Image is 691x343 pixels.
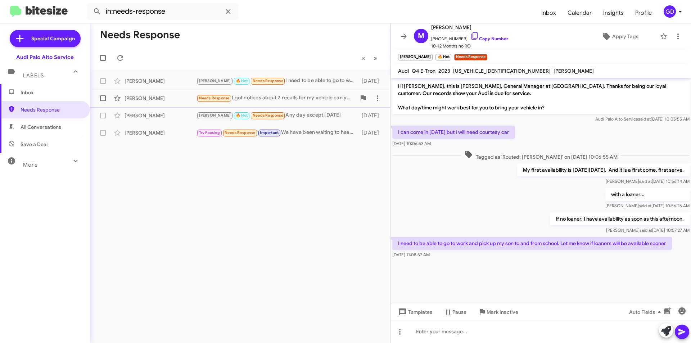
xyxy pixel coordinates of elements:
span: Pause [452,306,466,319]
span: Auto Fields [629,306,664,319]
span: 10-12 Months no RO [431,42,508,50]
div: I need to be able to go to work and pick up my son to and from school. Let me know if loaners wil... [197,77,358,85]
button: Apply Tags [583,30,656,43]
span: Needs Response [21,106,82,113]
small: Needs Response [454,54,487,60]
span: [PERSON_NAME] [DATE] 10:57:27 AM [606,227,690,233]
span: [PHONE_NUMBER] [431,32,508,42]
a: Copy Number [470,36,508,41]
span: said at [638,116,651,122]
span: Audi Palo Alto Service [DATE] 10:05:55 AM [595,116,690,122]
span: » [374,54,378,63]
span: All Conversations [21,123,61,131]
div: [PERSON_NAME] [125,77,197,85]
span: [PERSON_NAME] [199,78,231,83]
button: Auto Fields [623,306,669,319]
span: [DATE] 11:08:57 AM [392,252,430,257]
a: Insights [597,3,629,23]
span: Apply Tags [612,30,638,43]
div: [PERSON_NAME] [125,129,197,136]
div: I got notices about 2 recalls for my vehicle can you schedule those repairs? Do you have that inf... [197,94,356,102]
div: Audi Palo Alto Service [16,54,74,61]
div: GD [664,5,676,18]
div: Any day except [DATE] [197,111,358,119]
span: Save a Deal [21,141,48,148]
span: Audi [398,68,409,74]
p: My first availability is [DATE][DATE]. And it is a first come, first serve. [517,163,690,176]
span: M [418,30,424,42]
p: If no loaner, I have availability as soon as this afternoon. [550,212,690,225]
span: Important [260,130,279,135]
span: [DATE] 10:06:53 AM [392,141,431,146]
a: Inbox [536,3,562,23]
span: Needs Response [225,130,255,135]
div: [PERSON_NAME] [125,112,197,119]
div: We have been waiting to hear from you about the part. We keep being told it isn't in to do the se... [197,128,358,137]
span: « [361,54,365,63]
span: Q4 E-Tron [412,68,435,74]
a: Calendar [562,3,597,23]
div: [DATE] [358,129,385,136]
span: Mark Inactive [487,306,518,319]
button: Previous [357,51,370,66]
span: Tagged as 'Routed: [PERSON_NAME]' on [DATE] 10:06:55 AM [461,150,620,161]
p: Hi [PERSON_NAME], this is [PERSON_NAME], General Manager at [GEOGRAPHIC_DATA]. Thanks for being o... [392,80,690,114]
button: GD [658,5,683,18]
span: Labels [23,72,44,79]
button: Pause [438,306,472,319]
p: with a loaner... [605,188,690,201]
span: 🔥 Hot [236,78,248,83]
h1: Needs Response [100,29,180,41]
nav: Page navigation example [357,51,382,66]
span: said at [639,203,651,208]
span: Templates [397,306,432,319]
p: I need to be able to go to work and pick up my son to and from school. Let me know if loaners wil... [392,237,672,250]
span: said at [639,179,652,184]
span: Try Pausing [199,130,220,135]
span: 2023 [438,68,450,74]
span: Needs Response [253,113,283,118]
a: Special Campaign [10,30,81,47]
span: [PERSON_NAME] [DATE] 10:56:26 AM [605,203,690,208]
span: said at [640,227,652,233]
p: I can come in [DATE] but I will need courtesy car [392,126,515,139]
button: Next [369,51,382,66]
span: Needs Response [199,96,230,100]
small: [PERSON_NAME] [398,54,433,60]
span: More [23,162,38,168]
small: 🔥 Hot [435,54,451,60]
span: [PERSON_NAME] [554,68,594,74]
button: Templates [391,306,438,319]
div: [DATE] [358,112,385,119]
span: [PERSON_NAME] [DATE] 10:56:14 AM [606,179,690,184]
span: [PERSON_NAME] [199,113,231,118]
a: Profile [629,3,658,23]
span: [US_VEHICLE_IDENTIFICATION_NUMBER] [453,68,551,74]
button: Mark Inactive [472,306,524,319]
input: Search [87,3,238,20]
span: Needs Response [253,78,283,83]
div: [DATE] [358,77,385,85]
span: Special Campaign [31,35,75,42]
span: 🔥 Hot [236,113,248,118]
span: Inbox [21,89,82,96]
span: [PERSON_NAME] [431,23,508,32]
div: [PERSON_NAME] [125,95,197,102]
